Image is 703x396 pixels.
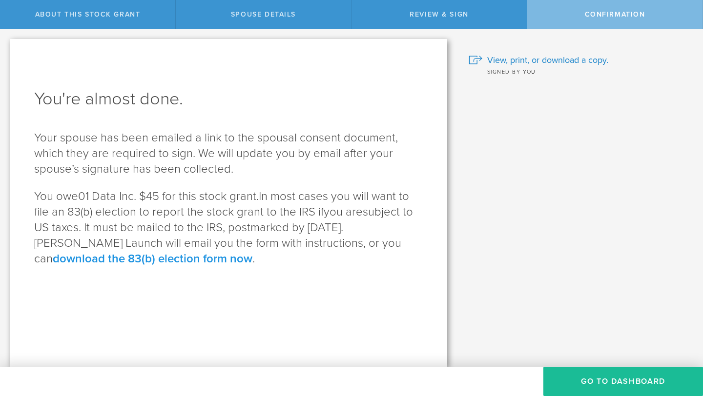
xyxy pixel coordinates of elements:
div: Signed by you [469,66,688,76]
span: You owe [34,189,78,203]
span: Review & Sign [410,10,469,19]
span: About this stock grant [35,10,141,19]
span: Confirmation [585,10,645,19]
p: 01 Data Inc. $45 for this stock grant. [34,189,423,267]
h1: You're almost done. [34,87,423,111]
span: In most cases you will want to file an 83(b) election to report the stock grant to the IRS if sub... [34,189,413,266]
span: Spouse Details [231,10,296,19]
button: Go to Dashboard [543,367,703,396]
a: download the 83(b) election form now [53,252,252,266]
p: Your spouse has been emailed a link to the spousal consent document, which they are required to s... [34,130,423,177]
iframe: Chat Widget [654,320,703,367]
span: you are [324,205,363,219]
span: View, print, or download a copy. [487,54,608,66]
